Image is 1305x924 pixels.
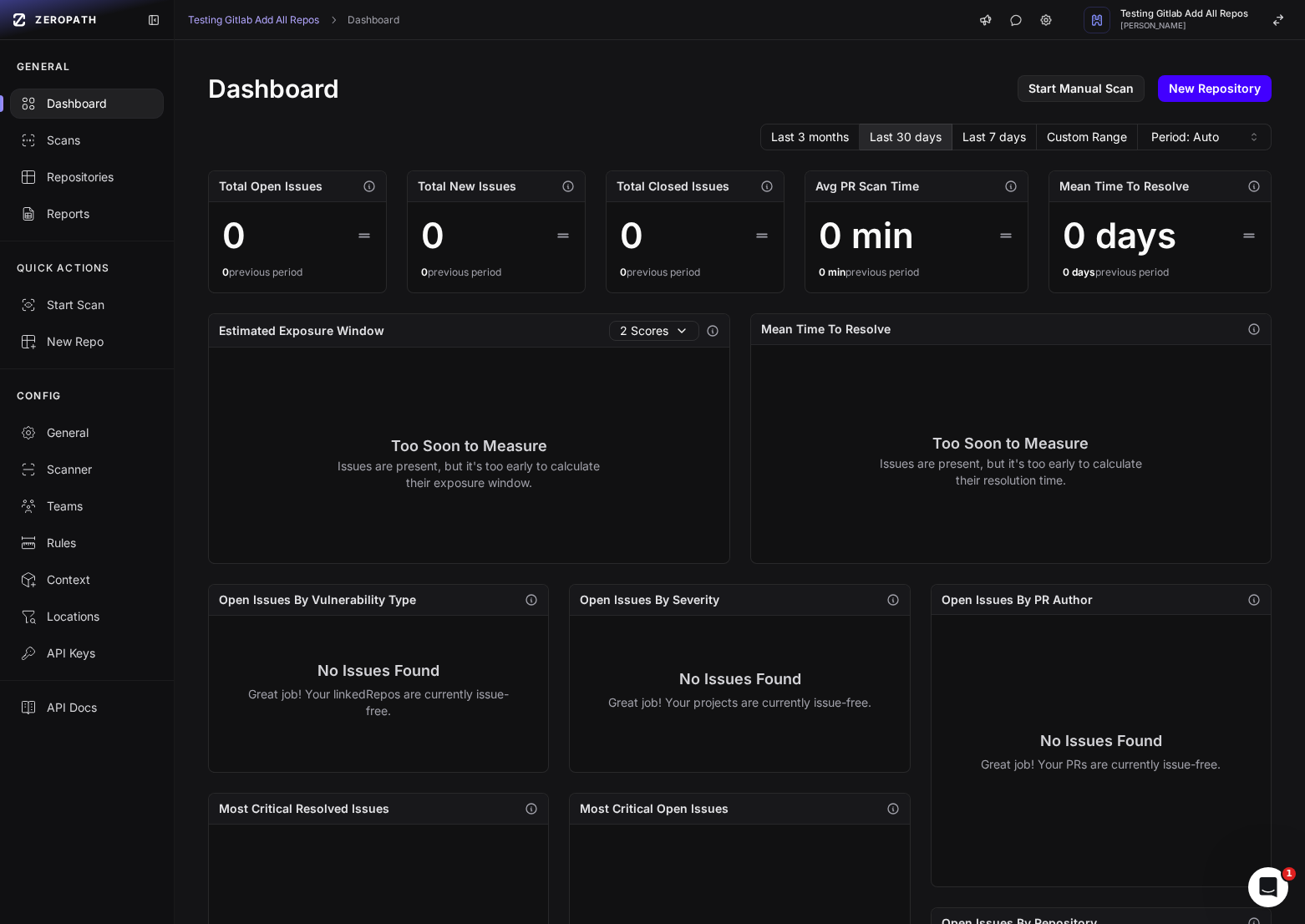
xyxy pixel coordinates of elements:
p: Great job! Your PRs are currently issue-free. [981,756,1221,773]
span: 0 days [1063,266,1095,278]
h2: Avg PR Scan Time [815,178,919,195]
span: 0 min [819,266,845,278]
div: Dashboard [20,95,154,112]
a: Start Manual Scan [1018,75,1145,102]
h2: Total New Issues [418,178,516,195]
h3: No Issues Found [247,659,510,683]
span: [PERSON_NAME] [1120,22,1248,30]
h2: Open Issues By PR Author [942,591,1093,608]
p: Issues are present, but it's too early to calculate their exposure window. [338,458,601,491]
h2: Most Critical Open Issues [580,800,729,817]
div: 0 [222,216,246,256]
nav: breadcrumb [188,13,399,27]
div: 0 min [819,216,914,256]
h2: Total Open Issues [219,178,322,195]
p: Great job! Your projects are currently issue-free. [608,694,871,711]
span: 0 [222,266,229,278]
p: CONFIG [17,389,61,403]
div: 0 days [1063,216,1176,256]
h2: Total Closed Issues [617,178,729,195]
div: previous period [1063,266,1258,279]
a: New Repository [1158,75,1272,102]
span: 0 [620,266,627,278]
span: Period: Auto [1151,129,1219,145]
div: Locations [20,608,154,625]
iframe: Intercom live chat [1248,867,1288,907]
div: previous period [819,266,1014,279]
div: Context [20,571,154,588]
h2: Open Issues By Severity [580,591,719,608]
span: Testing Gitlab Add All Repos [1120,9,1248,18]
div: Teams [20,498,154,515]
h3: Too Soon to Measure [338,434,601,458]
div: New Repo [20,333,154,350]
div: API Docs [20,699,154,716]
div: 0 [620,216,643,256]
h2: Most Critical Resolved Issues [219,800,389,817]
div: previous period [222,266,373,279]
h2: Mean Time To Resolve [1059,178,1189,195]
h2: Mean Time To Resolve [761,321,891,338]
p: GENERAL [17,60,70,74]
span: 1 [1282,867,1296,881]
div: Reports [20,206,154,222]
div: Start Scan [20,297,154,313]
p: Great job! Your linkedRepos are currently issue-free. [247,686,510,719]
h2: Open Issues By Vulnerability Type [219,591,416,608]
div: Scanner [20,461,154,478]
div: 0 [421,216,444,256]
p: Issues are present, but it's too early to calculate their resolution time. [879,455,1142,489]
span: 0 [421,266,428,278]
h3: Too Soon to Measure [879,432,1142,455]
div: API Keys [20,645,154,662]
svg: caret sort, [1247,130,1261,144]
div: Scans [20,132,154,149]
button: Last 30 days [860,124,952,150]
button: 2 Scores [609,321,699,341]
p: QUICK ACTIONS [17,261,110,275]
h3: No Issues Found [981,729,1221,753]
svg: chevron right, [328,14,339,26]
div: Rules [20,535,154,551]
button: Last 3 months [760,124,860,150]
div: General [20,424,154,441]
button: Custom Range [1037,124,1138,150]
span: ZEROPATH [35,13,97,27]
h1: Dashboard [208,74,339,104]
a: ZEROPATH [7,7,134,33]
a: Dashboard [348,13,399,27]
div: previous period [620,266,770,279]
div: Repositories [20,169,154,185]
h3: No Issues Found [608,668,871,691]
h2: Estimated Exposure Window [219,322,384,339]
div: previous period [421,266,571,279]
button: Last 7 days [952,124,1037,150]
a: Testing Gitlab Add All Repos [188,13,319,27]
